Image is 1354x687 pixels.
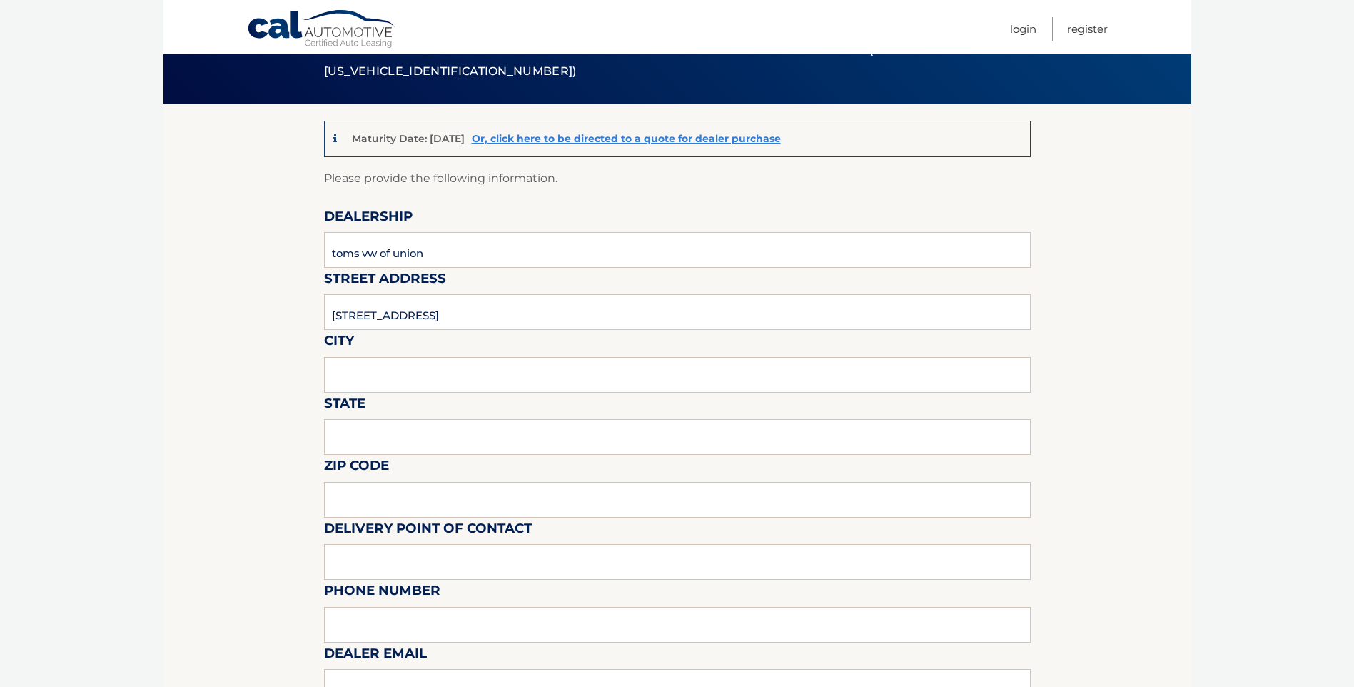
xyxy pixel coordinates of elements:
[1067,17,1108,41] a: Register
[324,393,365,419] label: State
[1010,17,1036,41] a: Login
[324,518,532,544] label: Delivery Point of Contact
[247,9,397,51] a: Cal Automotive
[324,206,413,232] label: Dealership
[324,643,427,669] label: Dealer Email
[324,330,354,356] label: City
[324,455,389,481] label: Zip Code
[324,268,446,294] label: Street Address
[472,132,781,145] a: Or, click here to be directed to a quote for dealer purchase
[324,33,898,81] span: Ground a Vehicle - 2023 Volkswagen Atlas
[324,169,1031,189] p: Please provide the following information.
[352,132,465,145] p: Maturity Date: [DATE]
[324,580,440,606] label: Phone Number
